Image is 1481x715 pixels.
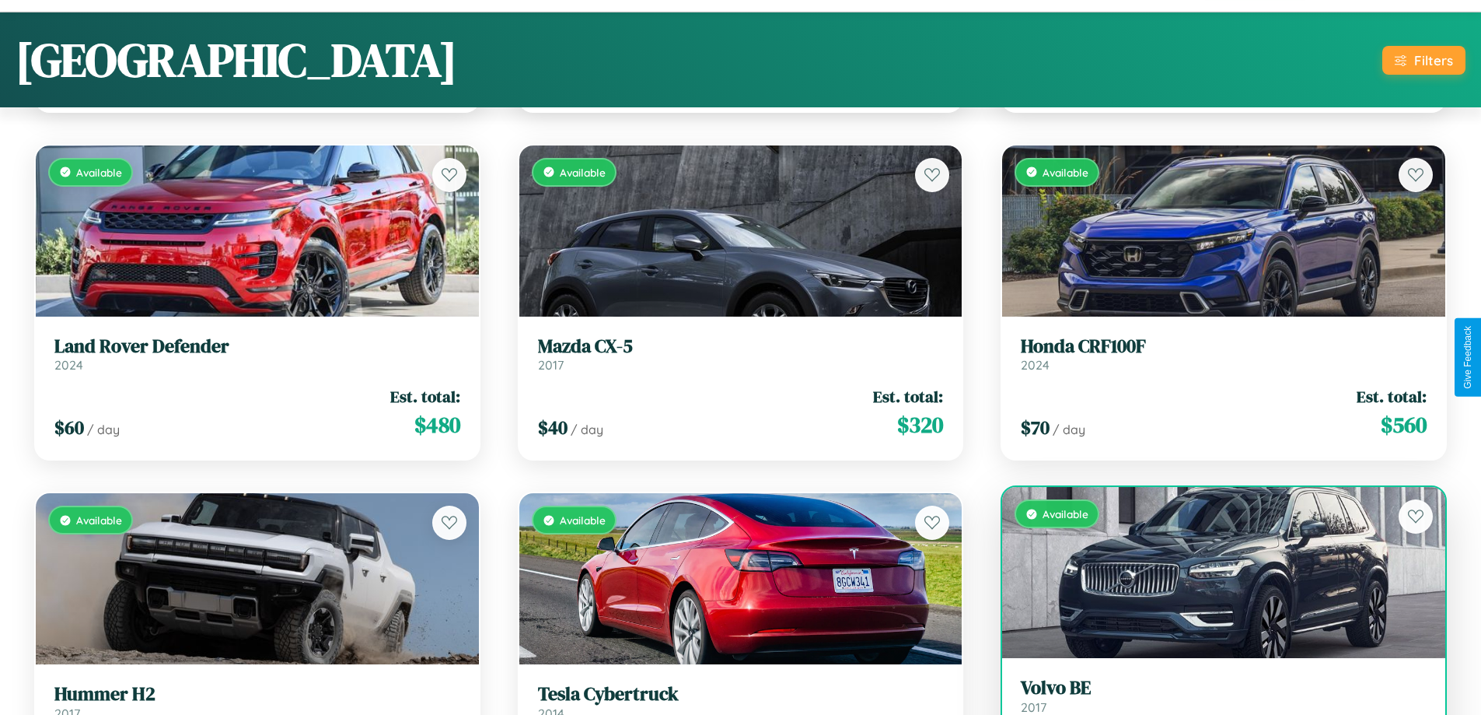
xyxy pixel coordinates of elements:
span: $ 560 [1381,409,1427,440]
h3: Mazda CX-5 [538,335,944,358]
span: Available [76,166,122,179]
a: Honda CRF100F2024 [1021,335,1427,373]
span: 2017 [538,357,564,373]
span: Available [560,513,606,527]
span: Available [1043,507,1088,520]
a: Mazda CX-52017 [538,335,944,373]
h3: Hummer H2 [54,683,460,706]
h3: Volvo BE [1021,677,1427,699]
span: 2024 [1021,357,1050,373]
span: / day [1053,422,1085,437]
h3: Tesla Cybertruck [538,683,944,706]
span: Available [560,166,606,179]
span: $ 40 [538,415,568,440]
span: / day [571,422,603,437]
div: Filters [1414,52,1453,68]
span: $ 60 [54,415,84,440]
span: Est. total: [873,385,943,408]
h1: [GEOGRAPHIC_DATA] [16,28,457,92]
span: 2024 [54,357,83,373]
h3: Honda CRF100F [1021,335,1427,358]
span: $ 320 [897,409,943,440]
div: Give Feedback [1462,326,1473,389]
span: Est. total: [390,385,460,408]
h3: Land Rover Defender [54,335,460,358]
span: $ 70 [1021,415,1050,440]
span: Est. total: [1357,385,1427,408]
span: $ 480 [414,409,460,440]
a: Volvo BE2017 [1021,677,1427,715]
span: Available [1043,166,1088,179]
span: Available [76,513,122,527]
span: / day [87,422,120,437]
a: Land Rover Defender2024 [54,335,460,373]
span: 2017 [1021,699,1046,715]
button: Filters [1382,46,1465,75]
